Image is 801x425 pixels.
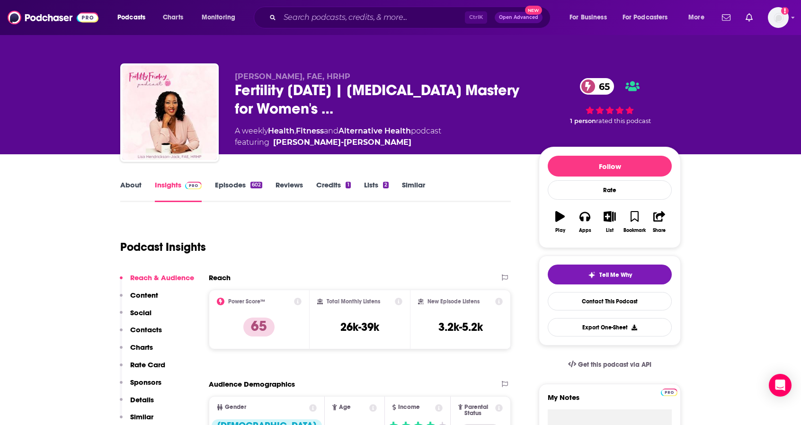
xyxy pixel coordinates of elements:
[120,273,194,291] button: Reach & Audience
[688,11,704,24] span: More
[228,298,265,305] h2: Power Score™
[661,387,677,396] a: Pro website
[130,395,154,404] p: Details
[339,404,351,410] span: Age
[548,265,672,284] button: tell me why sparkleTell Me Why
[525,6,542,15] span: New
[768,7,789,28] button: Show profile menu
[185,182,202,189] img: Podchaser Pro
[599,271,632,279] span: Tell Me Why
[781,7,789,15] svg: Add a profile image
[346,182,350,188] div: 1
[682,10,716,25] button: open menu
[235,125,441,148] div: A weekly podcast
[117,11,145,24] span: Podcasts
[548,205,572,239] button: Play
[495,12,543,23] button: Open AdvancedNew
[8,9,98,27] img: Podchaser - Follow, Share and Rate Podcasts
[111,10,158,25] button: open menu
[718,9,734,26] a: Show notifications dropdown
[120,180,142,202] a: About
[296,126,324,135] a: Fitness
[647,205,672,239] button: Share
[464,404,493,416] span: Parental Status
[578,361,651,369] span: Get this podcast via API
[130,308,151,317] p: Social
[243,318,275,336] p: 65
[499,15,538,20] span: Open Advanced
[120,343,153,360] button: Charts
[570,11,607,24] span: For Business
[465,11,487,24] span: Ctrl K
[555,228,565,233] div: Play
[120,360,165,378] button: Rate Card
[163,11,183,24] span: Charts
[597,205,622,239] button: List
[235,72,350,81] span: [PERSON_NAME], FAE, HRHP
[268,126,294,135] a: Health
[122,65,217,160] img: Fertility Friday | Fertility Awareness Mastery for Women's Health Professionals
[572,205,597,239] button: Apps
[120,325,162,343] button: Contacts
[225,404,246,410] span: Gender
[130,325,162,334] p: Contacts
[742,9,756,26] a: Show notifications dropdown
[579,228,591,233] div: Apps
[273,137,411,148] a: Lisa Hendrickson-Jack
[563,10,619,25] button: open menu
[130,343,153,352] p: Charts
[130,291,158,300] p: Content
[588,271,596,279] img: tell me why sparkle
[120,395,154,413] button: Details
[130,378,161,387] p: Sponsors
[427,298,480,305] h2: New Episode Listens
[539,72,681,131] div: 65 1 personrated this podcast
[215,180,262,202] a: Episodes602
[622,205,647,239] button: Bookmark
[661,389,677,396] img: Podchaser Pro
[548,156,672,177] button: Follow
[120,240,206,254] h1: Podcast Insights
[235,137,441,148] span: featuring
[653,228,666,233] div: Share
[548,292,672,310] a: Contact This Podcast
[616,10,682,25] button: open menu
[316,180,350,202] a: Credits1
[324,126,338,135] span: and
[589,78,614,95] span: 65
[327,298,380,305] h2: Total Monthly Listens
[130,412,153,421] p: Similar
[340,320,379,334] h3: 26k-39k
[548,180,672,200] div: Rate
[263,7,560,28] div: Search podcasts, credits, & more...
[276,180,303,202] a: Reviews
[402,180,425,202] a: Similar
[209,273,231,282] h2: Reach
[130,273,194,282] p: Reach & Audience
[250,182,262,188] div: 602
[195,10,248,25] button: open menu
[209,380,295,389] h2: Audience Demographics
[398,404,420,410] span: Income
[120,308,151,326] button: Social
[157,10,189,25] a: Charts
[580,78,614,95] a: 65
[548,393,672,409] label: My Notes
[364,180,389,202] a: Lists2
[130,360,165,369] p: Rate Card
[623,228,646,233] div: Bookmark
[606,228,614,233] div: List
[120,378,161,395] button: Sponsors
[596,117,651,124] span: rated this podcast
[202,11,235,24] span: Monitoring
[561,353,659,376] a: Get this podcast via API
[768,7,789,28] img: User Profile
[548,318,672,336] button: Export One-Sheet
[294,126,296,135] span: ,
[438,320,483,334] h3: 3.2k-5.2k
[338,126,411,135] a: Alternative Health
[768,7,789,28] span: Logged in as megcassidy
[280,10,465,25] input: Search podcasts, credits, & more...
